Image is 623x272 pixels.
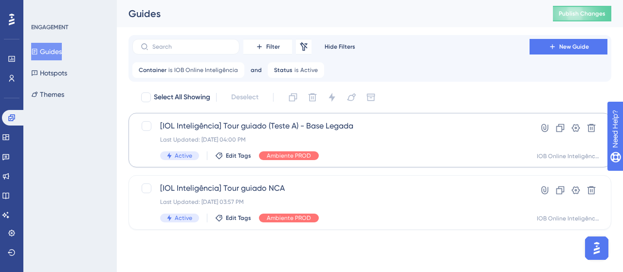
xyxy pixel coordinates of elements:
span: Active [300,66,318,74]
button: Guides [31,43,62,60]
span: Filter [266,43,280,51]
div: IOB Online Inteligência [537,215,599,222]
span: IOB Online Inteligência [174,66,238,74]
span: Publish Changes [559,10,605,18]
div: Last Updated: [DATE] 04:00 PM [160,136,502,144]
span: Ambiente PROD [267,214,311,222]
button: Edit Tags [215,214,251,222]
input: Search [152,43,231,50]
span: [IOL Inteligência] Tour guiado (Teste A) - Base Legada [160,120,502,132]
button: New Guide [530,39,607,54]
span: [IOL Inteligência] Tour guiado NCA [160,182,502,194]
div: ENGAGEMENT [31,23,68,31]
span: Edit Tags [226,214,251,222]
span: Hide Filters [325,43,355,51]
span: Ambiente PROD [267,152,311,160]
button: Publish Changes [553,6,611,21]
span: Active [175,214,192,222]
button: Hotspots [31,64,67,82]
button: Edit Tags [215,152,251,160]
span: Status [274,66,293,74]
span: Deselect [231,91,258,103]
span: is [294,66,298,74]
div: Guides [128,7,529,20]
span: New Guide [559,43,589,51]
div: Last Updated: [DATE] 03:57 PM [160,198,502,206]
button: Deselect [222,89,267,106]
span: Active [175,152,192,160]
span: Select All Showing [154,91,210,103]
span: and [251,66,262,74]
button: Hide Filters [315,39,364,54]
span: Edit Tags [226,152,251,160]
span: Need Help? [23,2,61,14]
div: IOB Online Inteligência [537,152,599,160]
button: Filter [243,39,292,54]
button: Themes [31,86,64,103]
button: and [248,62,264,78]
span: is [168,66,172,74]
span: Container [139,66,166,74]
iframe: UserGuiding AI Assistant Launcher [582,234,611,263]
